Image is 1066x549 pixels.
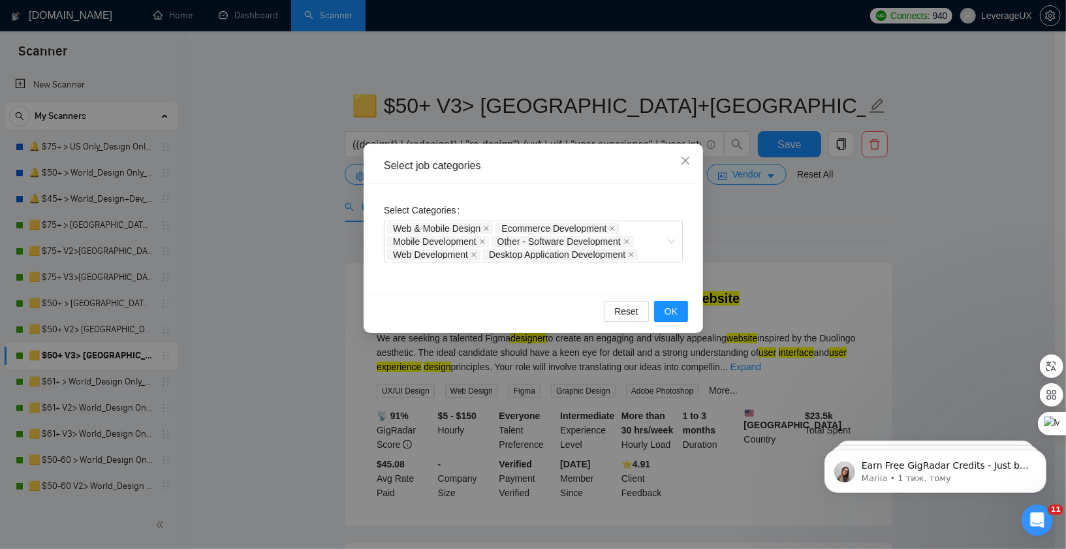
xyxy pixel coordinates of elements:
[387,236,489,247] span: Mobile Development
[501,224,606,233] span: Ecommerce Development
[1048,505,1063,515] span: 11
[604,301,649,322] button: Reset
[387,249,480,260] span: Web Development
[393,224,480,233] span: Web & Mobile Design
[393,250,468,259] span: Web Development
[488,250,625,259] span: Desktop Application Development
[680,155,691,166] span: close
[482,249,637,260] span: Desktop Application Development
[668,144,703,179] button: Close
[653,301,687,322] button: OK
[614,304,638,319] span: Reset
[491,236,633,247] span: Other - Software Development
[384,200,465,221] label: Select Categories
[495,223,619,234] span: Ecommerce Development
[805,422,1066,514] iframe: Intercom notifications повідомлення
[483,225,490,232] span: close
[497,237,620,246] span: Other - Software Development
[393,237,477,246] span: Mobile Development
[628,251,635,258] span: close
[623,238,629,245] span: close
[1022,505,1053,536] iframe: Intercom live chat
[470,251,477,258] span: close
[664,304,677,319] span: OK
[478,238,485,245] span: close
[609,225,616,232] span: close
[384,159,683,173] div: Select job categories
[387,223,493,234] span: Web & Mobile Design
